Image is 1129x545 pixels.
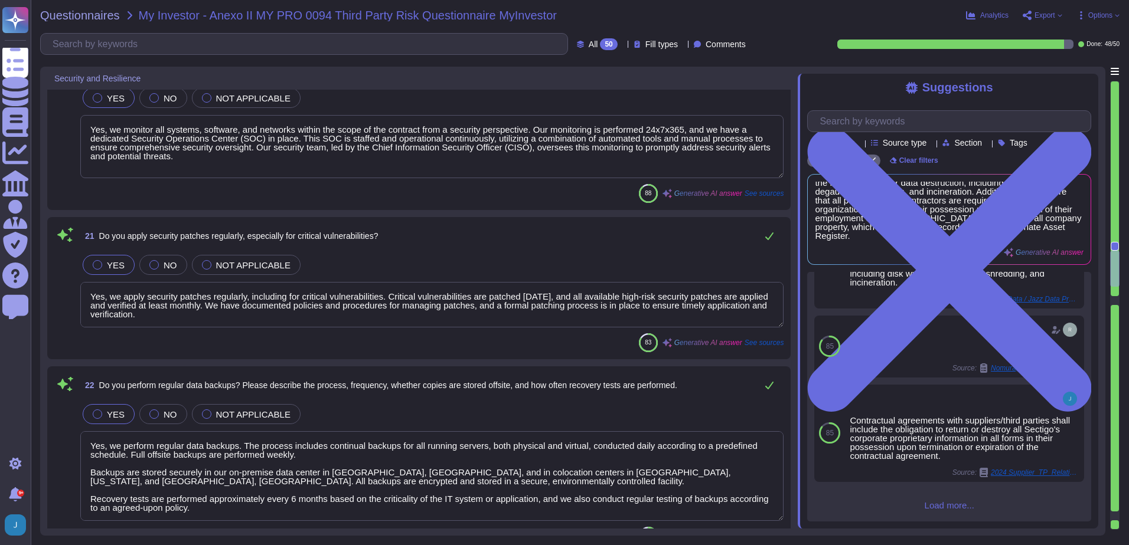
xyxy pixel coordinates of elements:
[54,74,141,83] span: Security and Resilience
[991,469,1079,476] span: 2024 Supplier_TP_Relationship_Policy v.0.docx
[80,232,94,240] span: 21
[850,416,1079,460] div: Contractual agreements with suppliers/third parties shall include the obligation to return or des...
[589,40,598,48] span: All
[80,282,784,327] textarea: Yes, we apply security patches regularly, including for critical vulnerabilities. Critical vulner...
[80,431,784,521] textarea: Yes, we perform regular data backups. The process includes continual backups for all running serv...
[107,260,125,270] span: YES
[216,260,291,270] span: NOT APPLICABLE
[164,409,177,419] span: NO
[826,343,834,350] span: 85
[674,190,742,197] span: Generative AI answer
[1035,12,1055,19] span: Export
[1063,392,1077,406] img: user
[1088,12,1112,19] span: Options
[645,190,651,196] span: 88
[645,40,678,48] span: Fill types
[952,468,1079,477] span: Source:
[2,512,34,538] button: user
[745,190,784,197] span: See sources
[107,93,125,103] span: YES
[164,260,177,270] span: NO
[5,514,26,536] img: user
[826,429,834,436] span: 85
[674,339,742,346] span: Generative AI answer
[164,93,177,103] span: NO
[216,409,291,419] span: NOT APPLICABLE
[745,339,784,346] span: See sources
[706,40,746,48] span: Comments
[807,501,1091,510] span: Load more...
[139,9,557,21] span: My Investor - Anexo II MY PRO 0094 Third Party Risk Questionnaire MyInvestor
[216,93,291,103] span: NOT APPLICABLE
[966,11,1009,20] button: Analytics
[40,9,120,21] span: Questionnaires
[80,115,784,178] textarea: Yes, we monitor all systems, software, and networks within the scope of the contract from a secur...
[1105,41,1120,47] span: 48 / 50
[80,381,94,389] span: 22
[980,12,1009,19] span: Analytics
[99,231,378,241] span: Do you apply security patches regularly, especially for critical vulnerabilities?
[99,380,677,390] span: Do you perform regular data backups? Please describe the process, frequency, whether copies are s...
[107,409,125,419] span: YES
[47,34,567,54] input: Search by keywords
[814,111,1091,132] input: Search by keywords
[1086,41,1102,47] span: Done:
[17,490,24,497] div: 9+
[645,339,651,346] span: 83
[600,38,617,50] div: 50
[1063,323,1077,337] img: user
